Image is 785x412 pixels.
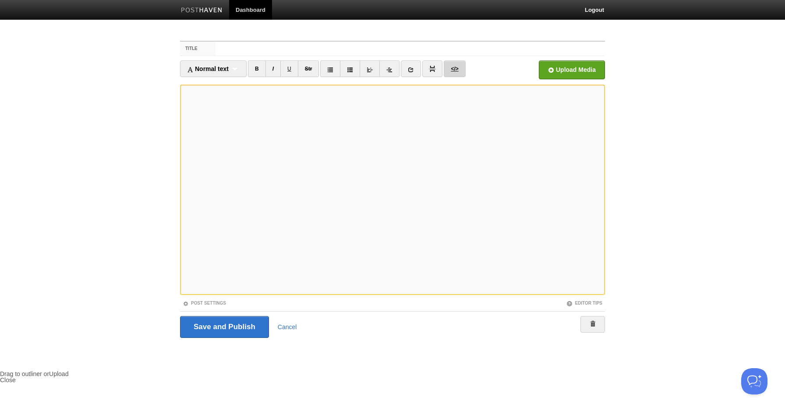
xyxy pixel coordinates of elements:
a: I [265,60,281,77]
del: Str [305,66,312,72]
a: Str [298,60,319,77]
a: </> [444,60,465,77]
span: Normal text [187,65,229,72]
img: Posthaven-bar [181,7,223,14]
a: Cancel [278,323,297,330]
span: Upload [49,370,68,377]
a: Post Settings [183,301,226,305]
a: U [280,60,298,77]
input: Save and Publish [180,316,269,338]
a: B [248,60,266,77]
label: Title [180,42,216,56]
iframe: Help Scout Beacon - Open [741,368,767,394]
a: Editor Tips [566,301,602,305]
img: pagebreak-icon.png [429,66,435,72]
